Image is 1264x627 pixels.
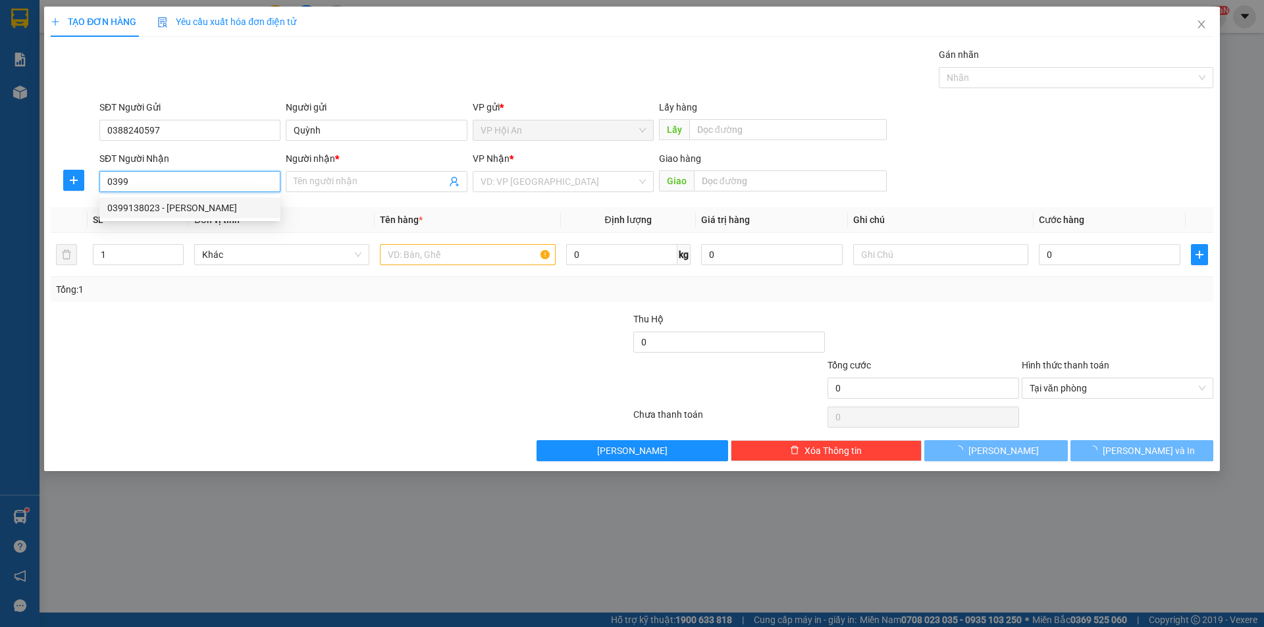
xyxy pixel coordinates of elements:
span: [PERSON_NAME] [968,443,1039,458]
div: Người nhận [286,151,467,166]
span: delete [790,445,799,456]
div: Chưa thanh toán [632,407,826,430]
span: Tên hàng [380,214,423,225]
button: [PERSON_NAME] [924,440,1067,461]
th: Ghi chú [848,207,1034,233]
span: SL [93,214,103,225]
label: Hình thức thanh toán [1022,360,1109,370]
button: plus [1191,244,1208,265]
span: kg [677,244,691,265]
span: VP Hội An [481,120,646,140]
input: VD: Bàn, Ghế [380,244,555,265]
span: user-add [449,176,460,187]
span: Tổng cước [828,360,871,370]
span: Thu Hộ [633,314,664,324]
span: Khác [202,245,361,264]
span: plus [64,175,84,186]
div: 0399138023 - Anh Thành [99,197,280,218]
span: loading [954,445,968,455]
input: Dọc đường [694,170,887,191]
span: Giá trị hàng [701,214,750,225]
span: Định lượng [605,214,652,225]
div: SĐT Người Gửi [99,100,280,114]
input: Ghi Chú [853,244,1028,265]
div: SĐT Người Nhận [99,151,280,166]
span: plus [1192,249,1207,260]
div: 0399138023 - [PERSON_NAME] [107,201,273,215]
button: deleteXóa Thông tin [731,440,922,461]
span: [PERSON_NAME] và In [1103,443,1195,458]
span: close [1196,19,1207,30]
div: VP gửi [473,100,654,114]
span: Lấy [659,119,689,140]
span: Xóa Thông tin [804,443,862,458]
button: Close [1183,7,1220,43]
div: Tổng: 1 [56,282,488,297]
span: VP Nhận [473,153,510,164]
span: Lấy hàng [659,102,697,113]
span: loading [1088,445,1103,455]
span: [PERSON_NAME] [597,443,668,458]
span: Tại văn phòng [1030,378,1205,398]
div: Người gửi [286,100,467,114]
button: plus [63,170,84,191]
img: icon [157,17,168,28]
label: Gán nhãn [939,49,979,60]
span: TẠO ĐƠN HÀNG [51,16,136,27]
span: Yêu cầu xuất hóa đơn điện tử [157,16,296,27]
button: [PERSON_NAME] [537,440,728,461]
span: Giao [659,170,694,191]
span: plus [51,17,60,26]
span: Giao hàng [659,153,701,164]
span: Cước hàng [1039,214,1084,225]
button: delete [56,244,77,265]
button: [PERSON_NAME] và In [1070,440,1213,461]
input: 0 [701,244,843,265]
input: Dọc đường [689,119,887,140]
